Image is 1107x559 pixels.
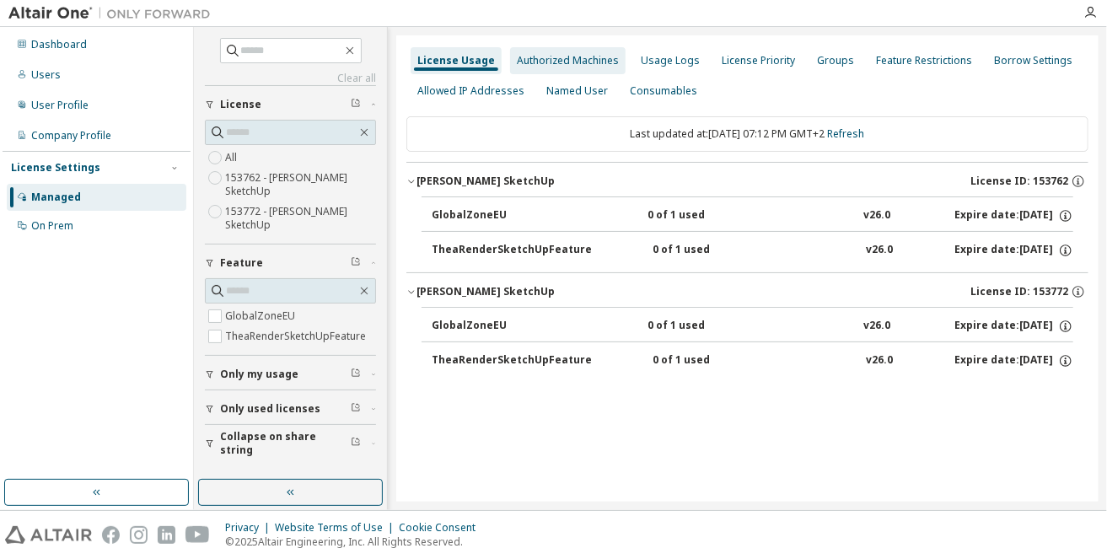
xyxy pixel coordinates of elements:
div: TheaRenderSketchUpFeature [432,243,592,258]
span: License ID: 153762 [970,175,1068,188]
div: User Profile [31,99,89,112]
img: youtube.svg [185,526,210,544]
label: 153772 - [PERSON_NAME] SketchUp [225,202,376,235]
div: Managed [31,191,81,204]
div: Company Profile [31,129,111,142]
button: Only used licenses [205,390,376,427]
div: v26.0 [866,353,893,368]
div: Expire date: [DATE] [954,319,1073,334]
div: License Settings [11,161,100,175]
div: v26.0 [863,208,890,223]
div: 0 of 1 used [648,319,799,334]
div: Expire date: [DATE] [954,243,1073,258]
button: Feature [205,245,376,282]
div: Named User [546,84,608,98]
div: Last updated at: [DATE] 07:12 PM GMT+2 [406,116,1088,152]
div: On Prem [31,219,73,233]
span: Only my usage [220,368,298,381]
img: Altair One [8,5,219,22]
div: Expire date: [DATE] [954,353,1073,368]
img: facebook.svg [102,526,120,544]
div: Dashboard [31,38,87,51]
span: Only used licenses [220,402,320,416]
a: Clear all [205,72,376,85]
button: GlobalZoneEU0 of 1 usedv26.0Expire date:[DATE] [432,308,1073,345]
div: Usage Logs [641,54,700,67]
label: All [225,148,240,168]
button: GlobalZoneEU0 of 1 usedv26.0Expire date:[DATE] [432,197,1073,234]
div: Allowed IP Addresses [417,84,524,98]
label: 153762 - [PERSON_NAME] SketchUp [225,168,376,202]
div: Feature Restrictions [876,54,972,67]
p: © 2025 Altair Engineering, Inc. All Rights Reserved. [225,535,486,549]
button: Collapse on share string [205,425,376,462]
div: 0 of 1 used [653,243,805,258]
button: Only my usage [205,356,376,393]
div: GlobalZoneEU [432,319,583,334]
button: [PERSON_NAME] SketchUpLicense ID: 153772 [406,273,1088,310]
div: 0 of 1 used [648,208,799,223]
div: Groups [817,54,854,67]
span: Collapse on share string [220,430,351,457]
div: [PERSON_NAME] SketchUp [416,285,555,298]
span: Feature [220,256,263,270]
div: Authorized Machines [517,54,619,67]
div: Cookie Consent [399,521,486,535]
div: [PERSON_NAME] SketchUp [416,175,555,188]
div: Privacy [225,521,275,535]
span: License [220,98,261,111]
button: [PERSON_NAME] SketchUpLicense ID: 153762 [406,163,1088,200]
button: TheaRenderSketchUpFeature0 of 1 usedv26.0Expire date:[DATE] [432,232,1073,269]
div: TheaRenderSketchUpFeature [432,353,592,368]
span: Clear filter [351,437,361,450]
div: v26.0 [863,319,890,334]
span: License ID: 153772 [970,285,1068,298]
div: v26.0 [866,243,893,258]
label: TheaRenderSketchUpFeature [225,326,369,347]
span: Clear filter [351,368,361,381]
div: GlobalZoneEU [432,208,583,223]
div: Expire date: [DATE] [954,208,1073,223]
span: Clear filter [351,256,361,270]
img: instagram.svg [130,526,148,544]
div: Consumables [630,84,697,98]
img: altair_logo.svg [5,526,92,544]
div: License Priority [722,54,795,67]
div: License Usage [417,54,495,67]
span: Clear filter [351,98,361,111]
button: TheaRenderSketchUpFeature0 of 1 usedv26.0Expire date:[DATE] [432,342,1073,379]
a: Refresh [828,126,865,141]
span: Clear filter [351,402,361,416]
div: Users [31,68,61,82]
img: linkedin.svg [158,526,175,544]
label: GlobalZoneEU [225,306,298,326]
button: License [205,86,376,123]
div: Website Terms of Use [275,521,399,535]
div: Borrow Settings [994,54,1072,67]
div: 0 of 1 used [653,353,805,368]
